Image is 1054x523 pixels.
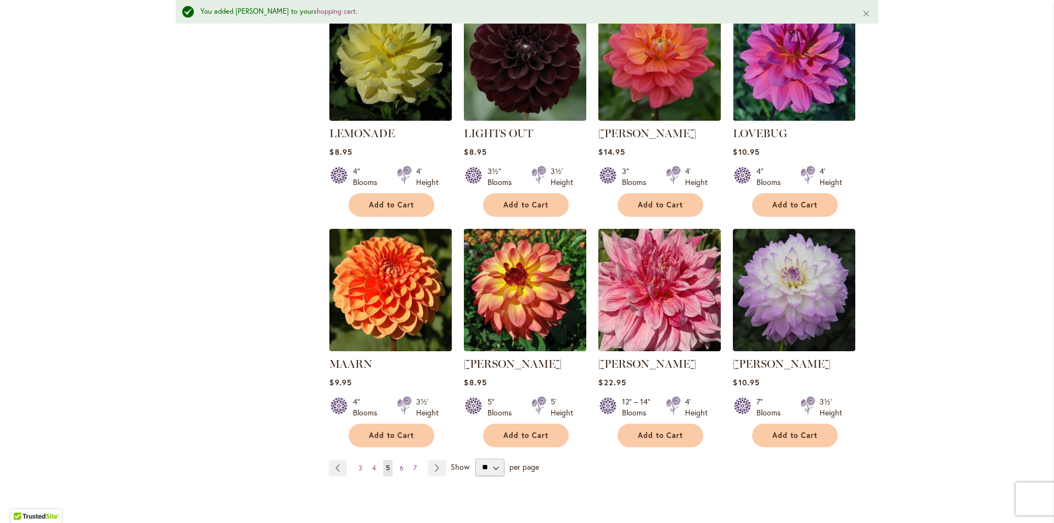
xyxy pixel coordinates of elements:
[200,7,845,17] div: You added [PERSON_NAME] to your .
[464,113,586,123] a: LIGHTS OUT
[353,396,384,418] div: 4" Blooms
[752,424,838,447] button: Add to Cart
[329,357,372,370] a: MAARN
[464,229,586,351] img: MAI TAI
[503,200,548,210] span: Add to Cart
[551,166,573,188] div: 3½' Height
[820,396,842,418] div: 3½' Height
[329,229,452,351] img: MAARN
[598,147,625,157] span: $14.95
[618,193,703,217] button: Add to Cart
[598,343,721,353] a: MAKI
[733,229,855,351] img: MIKAYLA MIRANDA
[733,377,759,387] span: $10.95
[551,396,573,418] div: 5' Height
[349,193,434,217] button: Add to Cart
[638,431,683,440] span: Add to Cart
[733,113,855,123] a: LOVEBUG
[369,200,414,210] span: Add to Cart
[487,396,518,418] div: 5" Blooms
[413,464,417,472] span: 7
[356,460,365,476] a: 3
[598,377,626,387] span: $22.95
[685,396,708,418] div: 4' Height
[464,357,562,370] a: [PERSON_NAME]
[416,166,439,188] div: 4' Height
[397,460,406,476] a: 6
[752,193,838,217] button: Add to Cart
[598,127,696,140] a: [PERSON_NAME]
[400,464,403,472] span: 6
[353,166,384,188] div: 4" Blooms
[598,113,721,123] a: LORA ASHLEY
[369,431,414,440] span: Add to Cart
[733,343,855,353] a: MIKAYLA MIRANDA
[8,484,39,515] iframe: Launch Accessibility Center
[386,464,390,472] span: 5
[313,7,356,16] a: shopping cart
[503,431,548,440] span: Add to Cart
[638,200,683,210] span: Add to Cart
[329,377,351,387] span: $9.95
[733,147,759,157] span: $10.95
[369,460,379,476] a: 4
[622,396,653,418] div: 12" – 14" Blooms
[329,127,395,140] a: LEMONADE
[464,377,486,387] span: $8.95
[329,343,452,353] a: MAARN
[618,424,703,447] button: Add to Cart
[483,193,569,217] button: Add to Cart
[329,147,352,157] span: $8.95
[464,127,533,140] a: LIGHTS OUT
[416,396,439,418] div: 3½' Height
[772,431,817,440] span: Add to Cart
[756,396,787,418] div: 7" Blooms
[483,424,569,447] button: Add to Cart
[598,357,696,370] a: [PERSON_NAME]
[820,166,842,188] div: 4' Height
[509,461,539,471] span: per page
[622,166,653,188] div: 3" Blooms
[464,147,486,157] span: $8.95
[756,166,787,188] div: 4" Blooms
[487,166,518,188] div: 3½" Blooms
[733,127,787,140] a: LOVEBUG
[329,113,452,123] a: LEMONADE
[685,166,708,188] div: 4' Height
[349,424,434,447] button: Add to Cart
[451,461,469,471] span: Show
[772,200,817,210] span: Add to Cart
[372,464,376,472] span: 4
[464,343,586,353] a: MAI TAI
[411,460,419,476] a: 7
[598,229,721,351] img: MAKI
[733,357,831,370] a: [PERSON_NAME]
[358,464,362,472] span: 3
